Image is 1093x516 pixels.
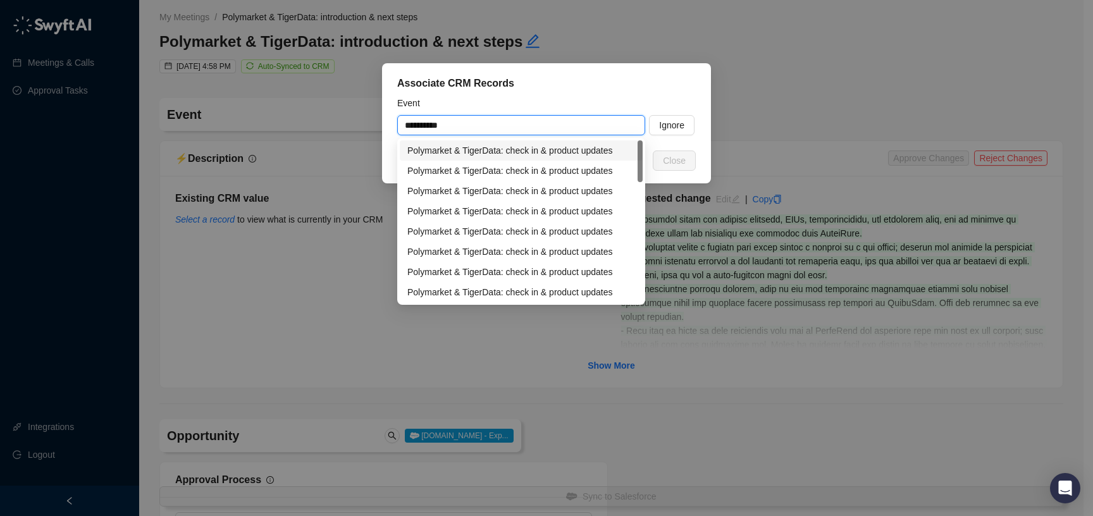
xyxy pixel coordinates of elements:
div: Polymarket & TigerData: check in & product updates [400,140,643,161]
div: Polymarket & TigerData: check in & product updates [400,201,643,221]
div: Polymarket & TigerData: check in & product updates [400,181,643,201]
label: Event [397,96,429,110]
div: Associate CRM Records [397,76,696,91]
div: Polymarket & TigerData: check in & product updates [400,242,643,262]
div: Polymarket & TigerData: check in & product updates [400,221,643,242]
div: Polymarket & TigerData: check in & product updates [400,262,643,282]
div: Open Intercom Messenger [1050,473,1080,503]
span: Ignore [659,118,684,132]
div: Polymarket & TigerData: check in & product updates [407,204,635,218]
div: Polymarket & TigerData: check in & product updates [407,144,635,157]
div: Polymarket & TigerData: check in & product updates [407,265,635,279]
div: Polymarket & TigerData: check in & product updates [407,245,635,259]
div: Polymarket & TigerData: check in & product updates [407,184,635,198]
div: Polymarket & TigerData: check in & product updates [400,282,643,302]
button: Close [653,150,696,171]
div: Polymarket & TigerData: check in & product updates [407,285,635,299]
div: Polymarket & TigerData: check in & product updates [407,164,635,178]
div: Polymarket & TigerData: check in & product updates [400,161,643,181]
div: Polymarket & TigerData: check in & product updates [407,224,635,238]
button: Ignore [649,115,695,135]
